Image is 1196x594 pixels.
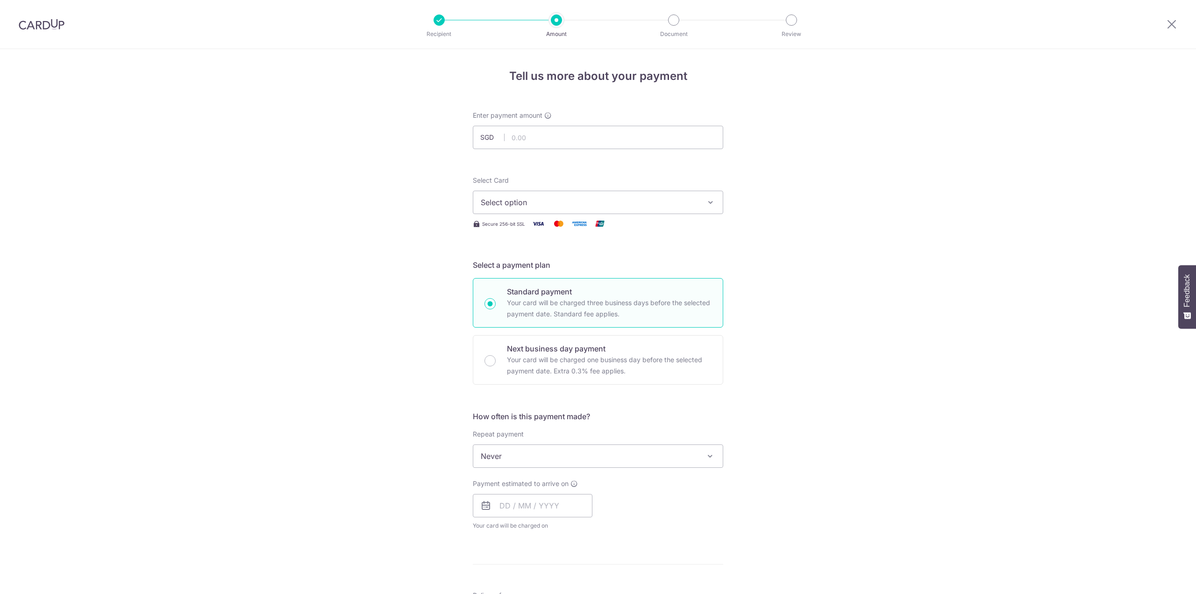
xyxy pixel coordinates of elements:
[529,218,548,229] img: Visa
[1178,265,1196,329] button: Feedback - Show survey
[1183,274,1191,307] span: Feedback
[473,111,542,120] span: Enter payment amount
[480,133,505,142] span: SGD
[591,218,609,229] img: Union Pay
[639,29,708,39] p: Document
[549,218,568,229] img: Mastercard
[507,286,712,297] p: Standard payment
[473,521,592,530] span: Your card will be charged on
[473,126,723,149] input: 0.00
[473,429,524,439] label: Repeat payment
[570,218,589,229] img: American Express
[405,29,474,39] p: Recipient
[507,354,712,377] p: Your card will be charged one business day before the selected payment date. Extra 0.3% fee applies.
[482,220,525,228] span: Secure 256-bit SSL
[473,259,723,271] h5: Select a payment plan
[481,197,698,208] span: Select option
[473,494,592,517] input: DD / MM / YYYY
[473,191,723,214] button: Select option
[473,411,723,422] h5: How often is this payment made?
[473,176,509,184] span: translation missing: en.payables.payment_networks.credit_card.summary.labels.select_card
[522,29,591,39] p: Amount
[19,19,64,30] img: CardUp
[507,297,712,320] p: Your card will be charged three business days before the selected payment date. Standard fee appl...
[507,343,712,354] p: Next business day payment
[757,29,826,39] p: Review
[473,445,723,467] span: Never
[473,479,569,488] span: Payment estimated to arrive on
[1136,566,1187,589] iframe: Opens a widget where you can find more information
[473,444,723,468] span: Never
[473,68,723,85] h4: Tell us more about your payment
